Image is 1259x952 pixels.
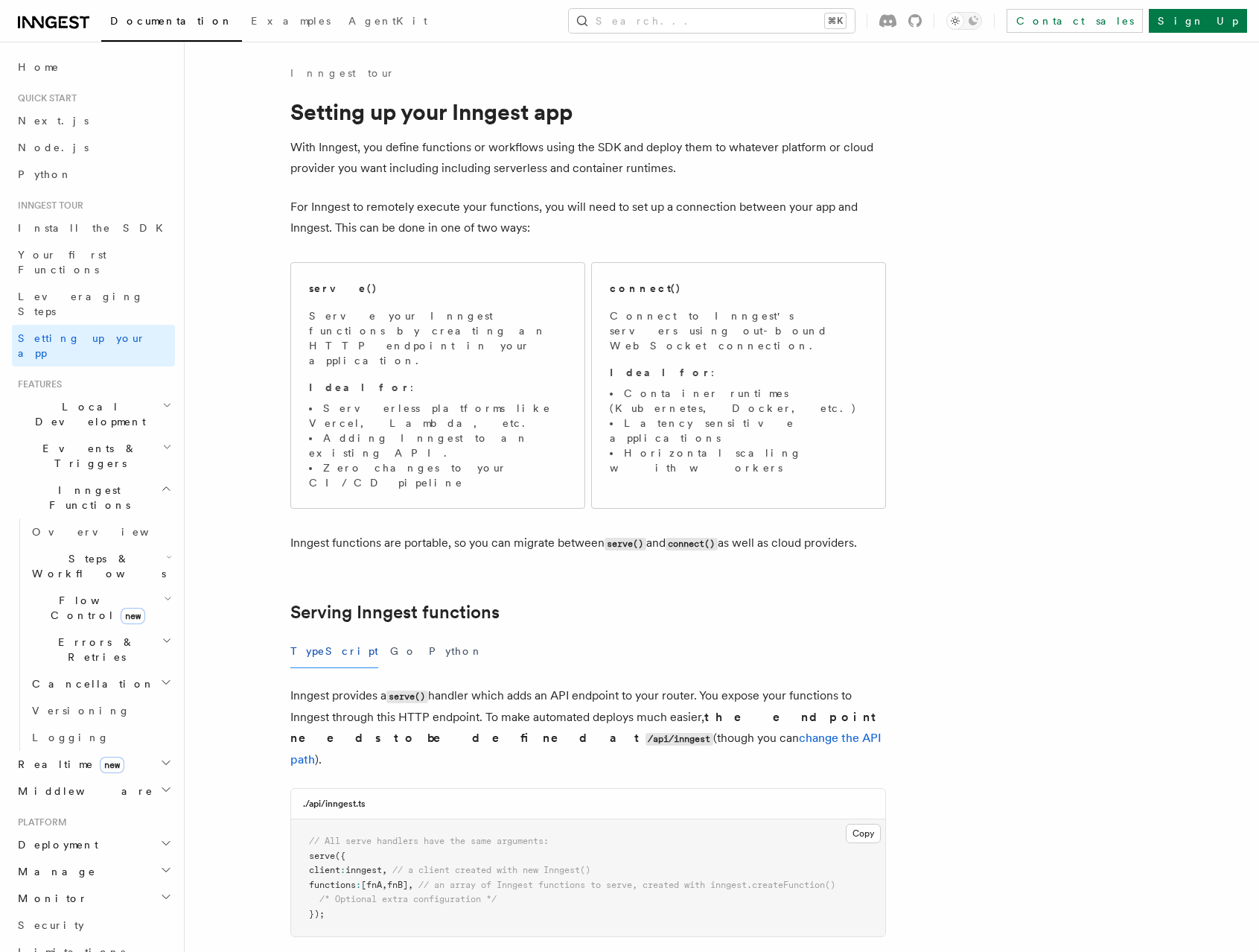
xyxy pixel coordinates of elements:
[18,919,84,931] span: Security
[12,751,175,778] button: Realtimenew
[121,608,145,624] span: new
[309,851,335,861] span: serve
[26,518,175,545] a: Overview
[12,241,175,283] a: Your first Functions
[12,92,77,104] span: Quick start
[12,816,67,828] span: Platform
[12,837,98,852] span: Deployment
[610,308,867,353] p: Connect to Inngest's servers using out-bound WebSocket connection.
[418,880,835,890] span: // an array of Inngest functions to serve, created with inngest.createFunction()
[610,366,711,378] strong: Ideal for
[12,477,175,518] button: Inngest Functions
[26,545,175,587] button: Steps & Workflows
[18,249,106,276] span: Your first Functions
[309,401,567,431] li: Serverless platforms like Vercel, Lambda, etc.
[32,705,130,717] span: Versioning
[386,691,428,703] code: serve()
[12,858,175,885] button: Manage
[345,865,382,875] span: inngest
[18,168,72,180] span: Python
[290,685,886,770] p: Inngest provides a handler which adds an API endpoint to your router. You expose your functions t...
[303,798,366,810] h3: ./api/inngest.ts
[12,215,175,241] a: Install the SDK
[12,885,175,912] button: Monitor
[12,54,175,80] a: Home
[356,880,361,890] span: :
[605,538,646,550] code: serve()
[340,865,345,875] span: :
[610,386,867,416] li: Container runtimes (Kubernetes, Docker, etc.)
[12,784,153,799] span: Middleware
[309,380,567,395] p: :
[382,865,387,875] span: ,
[610,416,867,445] li: Latency sensitive applications
[290,635,378,668] button: TypeScript
[846,824,881,843] button: Copy
[18,142,89,153] span: Node.js
[242,4,340,40] a: Examples
[290,137,886,179] p: With Inngest, you define functions or workflows using the SDK and deploy them to whatever platfor...
[309,431,567,460] li: Adding Inngest to an existing API.
[361,880,382,890] span: [fnA
[309,836,549,846] span: // All serve handlers have the same arguments:
[12,483,161,513] span: Inngest Functions
[387,880,408,890] span: fnB]
[26,697,175,724] a: Versioning
[1007,9,1143,33] a: Contact sales
[12,393,175,435] button: Local Development
[408,880,413,890] span: ,
[309,865,340,875] span: client
[32,526,185,538] span: Overview
[26,670,175,697] button: Cancellation
[26,593,164,623] span: Flow Control
[26,551,166,581] span: Steps & Workflows
[290,66,395,80] a: Inngest tour
[12,107,175,134] a: Next.js
[309,460,567,490] li: Zero changes to your CI/CD pipeline
[610,445,867,475] li: Horizontal scaling with workers
[12,518,175,751] div: Inngest Functions
[12,200,83,212] span: Inngest tour
[290,533,886,554] p: Inngest functions are portable, so you can migrate between and as well as cloud providers.
[646,733,713,746] code: /api/inngest
[12,441,162,471] span: Events & Triggers
[12,757,124,772] span: Realtime
[12,134,175,161] a: Node.js
[946,12,982,30] button: Toggle dark mode
[591,262,886,509] a: connect()Connect to Inngest's servers using out-bound WebSocket connection.Ideal for:Container ru...
[348,15,427,27] span: AgentKit
[825,13,846,28] kbd: ⌘K
[18,222,172,234] span: Install the SDK
[12,864,96,879] span: Manage
[12,283,175,325] a: Leveraging Steps
[569,9,855,33] button: Search...⌘K
[101,4,242,42] a: Documentation
[392,865,590,875] span: // a client created with new Inngest()
[309,281,377,296] h2: serve()
[12,778,175,805] button: Middleware
[12,891,88,906] span: Monitor
[390,635,417,668] button: Go
[12,831,175,858] button: Deployment
[18,60,60,74] span: Home
[429,635,483,668] button: Python
[290,602,500,623] a: Serving Inngest functions
[309,880,356,890] span: functions
[309,308,567,368] p: Serve your Inngest functions by creating an HTTP endpoint in your application.
[12,912,175,939] a: Security
[26,676,155,691] span: Cancellation
[12,325,175,366] a: Setting up your app
[251,15,331,27] span: Examples
[18,115,89,127] span: Next.js
[309,381,410,393] strong: Ideal for
[18,332,146,359] span: Setting up your app
[309,909,325,919] span: });
[26,587,175,629] button: Flow Controlnew
[340,4,436,40] a: AgentKit
[110,15,233,27] span: Documentation
[100,757,124,773] span: new
[12,161,175,188] a: Python
[32,732,109,743] span: Logging
[290,98,886,125] h1: Setting up your Inngest app
[610,365,867,380] p: :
